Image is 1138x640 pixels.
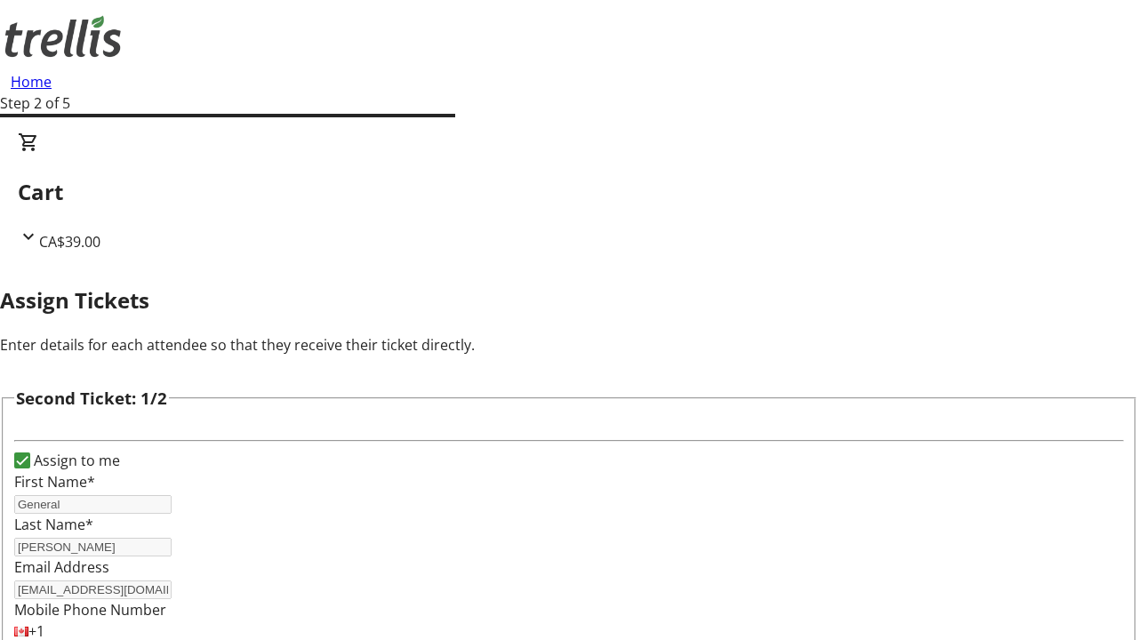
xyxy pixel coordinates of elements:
[14,600,166,620] label: Mobile Phone Number
[14,515,93,534] label: Last Name*
[14,557,109,577] label: Email Address
[39,232,100,252] span: CA$39.00
[16,386,167,411] h3: Second Ticket: 1/2
[18,176,1120,208] h2: Cart
[14,472,95,492] label: First Name*
[30,450,120,471] label: Assign to me
[18,132,1120,252] div: CartCA$39.00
